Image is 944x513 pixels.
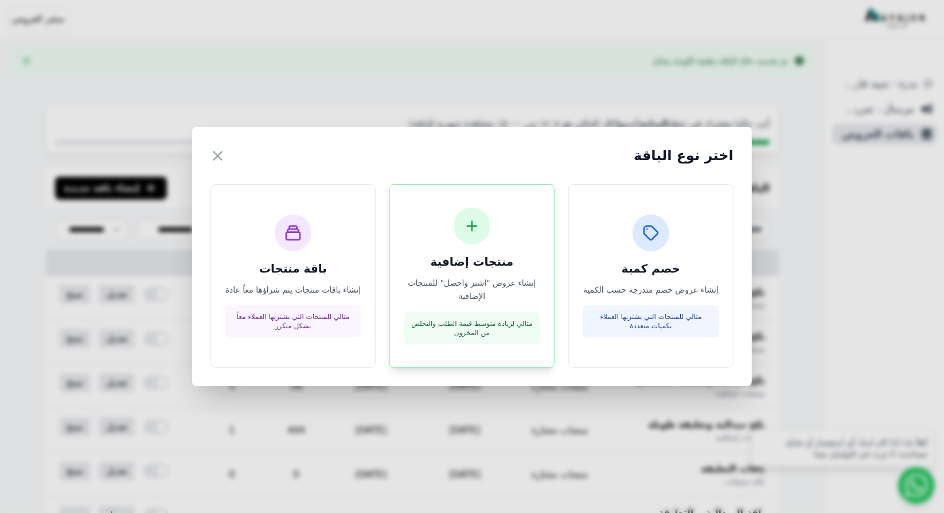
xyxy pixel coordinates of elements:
h2: اختر نوع الباقة [634,146,734,165]
p: إنشاء عروض خصم متدرجة حسب الكمية [583,283,719,297]
p: مثالي للمنتجات التي يشتريها العملاء بكميات متعددة [590,312,712,331]
h3: خصم كمية [583,261,719,277]
p: إنشاء عروض "اشتر واحصل" للمنتجات الإضافية [404,277,540,303]
button: × [210,145,225,166]
p: إنشاء باقات منتجات يتم شراؤها معاً عادة [225,283,361,297]
p: مثالي للمنتجات التي يشتريها العملاء معاً بشكل متكرر [232,312,354,331]
h3: باقة منتجات [225,261,361,277]
h3: منتجات إضافية [404,254,540,270]
p: مثالي لزيادة متوسط قيمة الطلب والتخلص من المخزون [411,319,533,337]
